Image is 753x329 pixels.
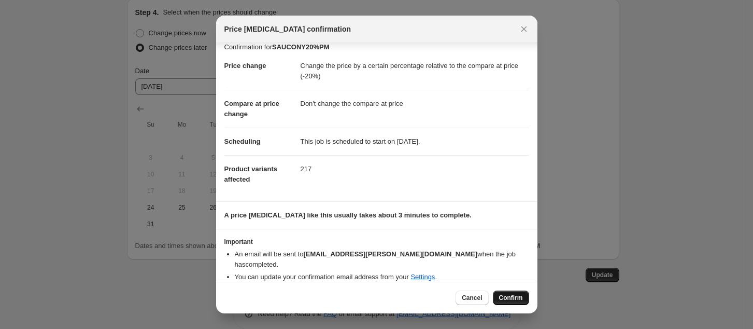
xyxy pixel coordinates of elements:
[224,138,261,145] span: Scheduling
[456,291,488,305] button: Cancel
[272,43,330,51] b: SAUCONY20%PM
[462,294,482,302] span: Cancel
[224,42,529,52] p: Confirmation for
[224,238,529,246] h3: Important
[224,24,351,34] span: Price [MEDICAL_DATA] confirmation
[493,291,529,305] button: Confirm
[224,100,279,118] span: Compare at price change
[235,272,529,282] li: You can update your confirmation email address from your .
[301,155,529,183] dd: 217
[224,62,266,70] span: Price change
[224,165,278,183] span: Product variants affected
[517,22,531,36] button: Close
[224,211,472,219] b: A price [MEDICAL_DATA] like this usually takes about 3 minutes to complete.
[303,250,477,258] b: [EMAIL_ADDRESS][PERSON_NAME][DOMAIN_NAME]
[499,294,523,302] span: Confirm
[301,128,529,155] dd: This job is scheduled to start on [DATE].
[301,90,529,117] dd: Don't change the compare at price
[410,273,435,281] a: Settings
[301,52,529,90] dd: Change the price by a certain percentage relative to the compare at price (-20%)
[235,249,529,270] li: An email will be sent to when the job has completed .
